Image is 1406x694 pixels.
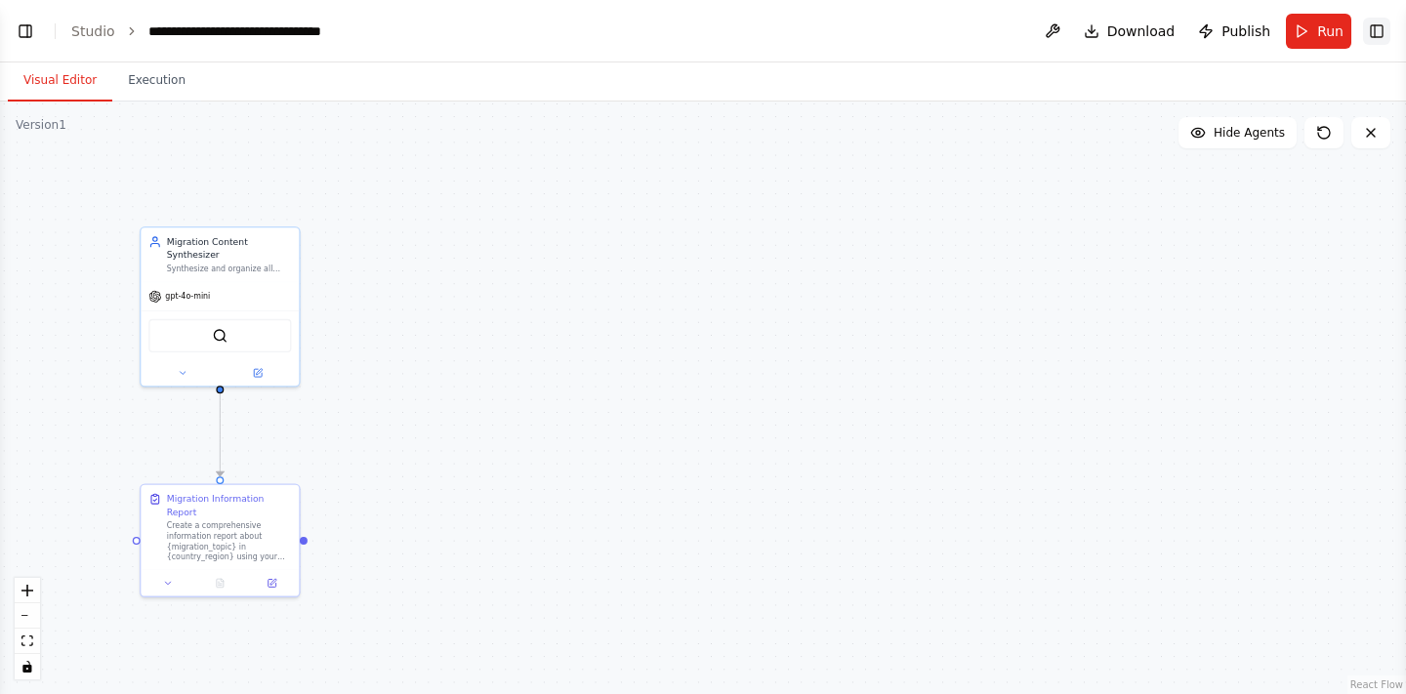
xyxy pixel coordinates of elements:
[1107,21,1176,41] span: Download
[1286,14,1351,49] button: Run
[192,576,247,592] button: No output available
[112,61,201,102] button: Execution
[167,493,292,518] div: Migration Information Report
[71,23,115,39] a: Studio
[1076,14,1183,49] button: Download
[1221,21,1270,41] span: Publish
[165,292,210,303] span: gpt-4o-mini
[140,483,301,597] div: Migration Information ReportCreate a comprehensive information report about {migration_topic} in ...
[1190,14,1278,49] button: Publish
[15,629,40,654] button: fit view
[167,521,292,562] div: Create a comprehensive information report about {migration_topic} in {country_region} using your ...
[250,576,294,592] button: Open in side panel
[212,328,227,344] img: SerplyWebSearchTool
[1350,679,1403,690] a: React Flow attribution
[15,578,40,603] button: zoom in
[15,603,40,629] button: zoom out
[1179,117,1297,148] button: Hide Agents
[16,117,66,133] div: Version 1
[167,264,292,274] div: Synthesize and organize all collected migration information about {migration_topic} in {country_r...
[222,365,294,381] button: Open in side panel
[12,18,39,45] button: Show left sidebar
[15,654,40,679] button: toggle interactivity
[1317,21,1344,41] span: Run
[140,226,301,388] div: Migration Content SynthesizerSynthesize and organize all collected migration information about {m...
[8,61,112,102] button: Visual Editor
[1214,125,1285,141] span: Hide Agents
[167,235,292,261] div: Migration Content Synthesizer
[15,578,40,679] div: React Flow controls
[71,21,368,41] nav: breadcrumb
[214,393,227,476] g: Edge from 457227d7-4119-46e3-8973-bfd1517fa3fc to 8e094669-927c-4c6a-8f3d-ae7729fadcd1
[1363,18,1390,45] button: Show right sidebar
